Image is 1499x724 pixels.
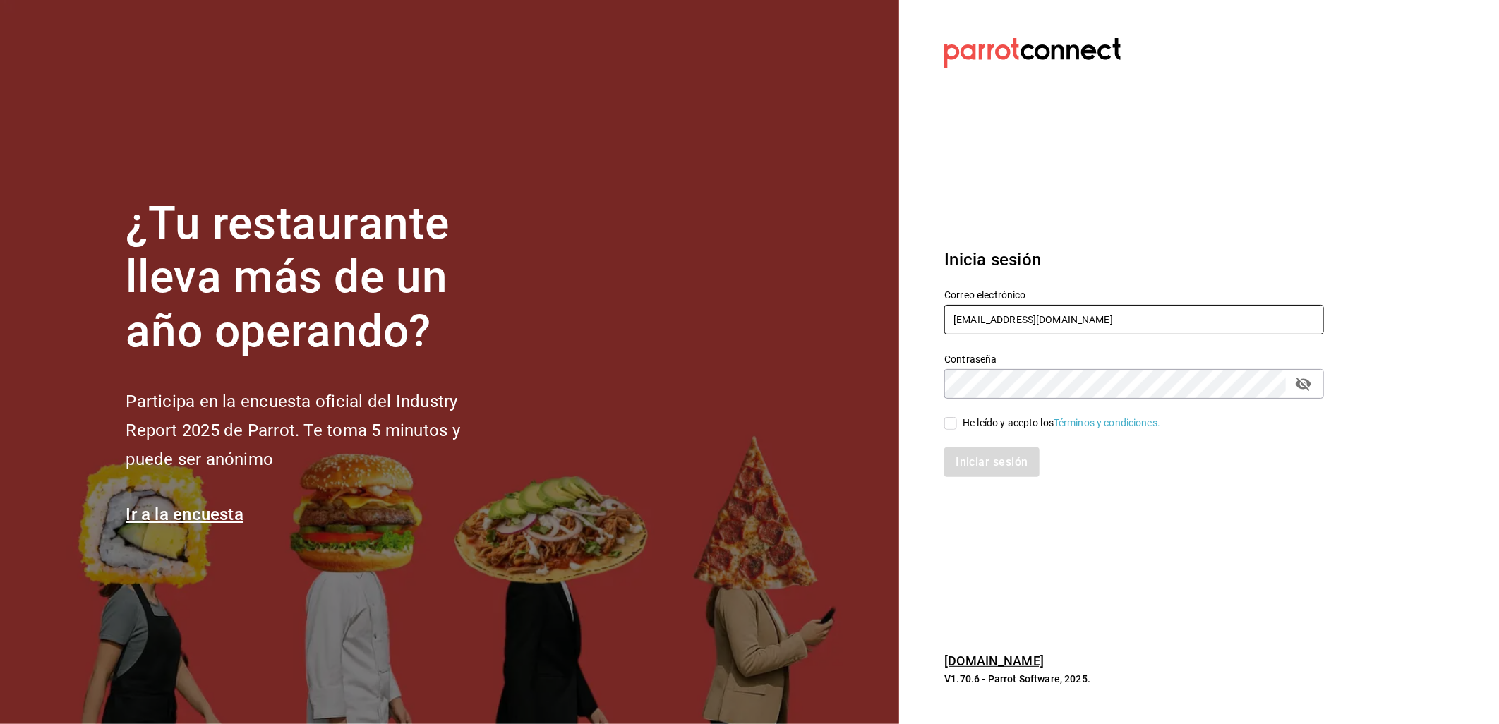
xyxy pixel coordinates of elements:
button: passwordField [1292,372,1316,396]
input: Ingresa tu correo electrónico [944,305,1324,334]
h1: ¿Tu restaurante lleva más de un año operando? [126,197,507,359]
a: Ir a la encuesta [126,505,243,524]
a: Términos y condiciones. [1054,417,1160,428]
h3: Inicia sesión [944,247,1324,272]
p: V1.70.6 - Parrot Software, 2025. [944,672,1324,686]
label: Correo electrónico [944,290,1324,300]
label: Contraseña [944,354,1324,364]
a: [DOMAIN_NAME] [944,653,1044,668]
div: He leído y acepto los [963,416,1160,430]
h2: Participa en la encuesta oficial del Industry Report 2025 de Parrot. Te toma 5 minutos y puede se... [126,387,507,473]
